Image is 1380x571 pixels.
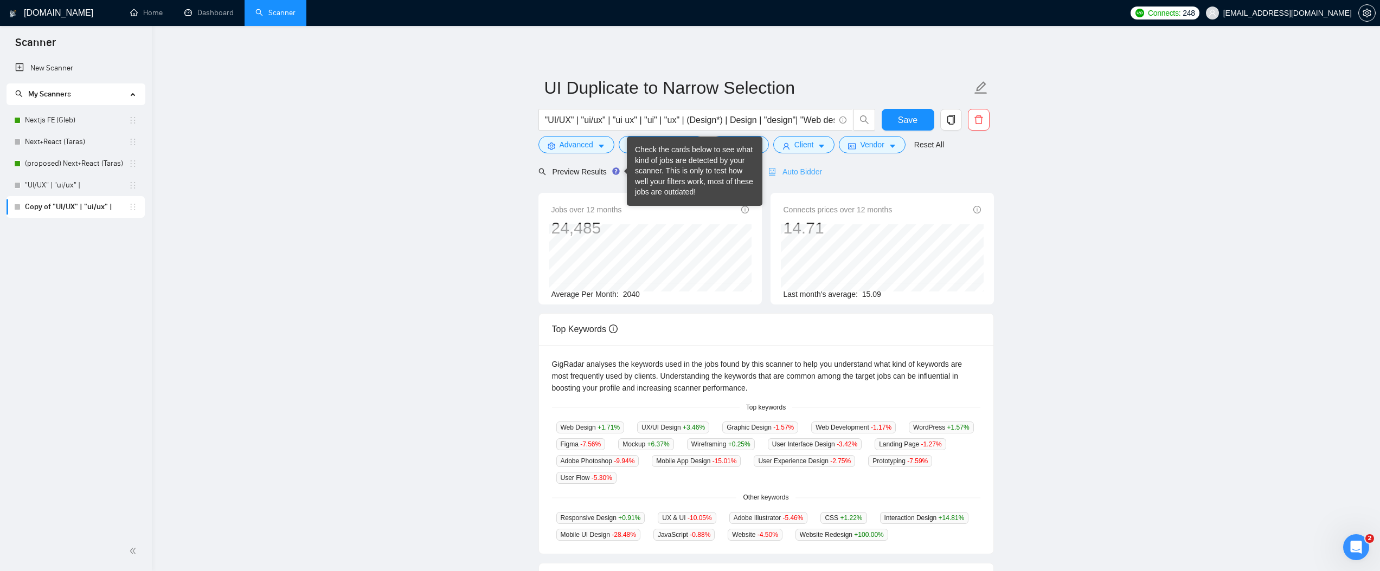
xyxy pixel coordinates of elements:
input: Scanner name... [544,74,972,101]
span: Top keywords [740,403,792,413]
img: logo [9,5,17,22]
span: Web Design [556,421,625,433]
a: (proposed) Next+React (Taras) [25,153,129,174]
span: double-left [129,546,140,556]
span: My Scanners [15,89,71,99]
span: setting [548,142,555,150]
button: settingAdvancedcaret-down [538,136,614,153]
span: setting [1359,9,1375,17]
span: Mobile App Design [652,455,741,467]
div: 24,485 [551,218,622,238]
span: Website Redesign [795,529,888,541]
li: (proposed) Next+React (Taras) [7,153,145,174]
span: 15.09 [862,290,881,299]
span: idcard [848,142,856,150]
iframe: Intercom live chat [1343,534,1369,560]
button: setting [1358,4,1376,22]
span: Wireframing [687,438,755,450]
span: user [1209,9,1216,17]
span: WordPress [909,421,974,433]
span: UX/UI Design [637,421,709,433]
span: info-circle [741,206,749,213]
span: CSS [820,512,866,524]
span: info-circle [609,325,618,333]
span: Interaction Design [880,512,969,524]
span: caret-down [818,142,825,150]
a: "UI/UX" | "ui/ux" | [25,174,129,196]
button: Save [882,109,934,131]
span: Landing Page [875,438,946,450]
span: 248 [1183,7,1195,19]
span: Figma [556,438,606,450]
span: Advanced [560,139,593,151]
span: 2040 [623,290,640,299]
button: search [853,109,875,131]
button: delete [968,109,990,131]
span: UX & UI [658,512,716,524]
span: User Experience Design [754,455,855,467]
span: Connects prices over 12 months [784,204,893,216]
span: -5.30 % [592,474,612,482]
span: holder [129,138,137,146]
span: caret-down [598,142,605,150]
span: Preview Results [538,167,617,176]
span: user [782,142,790,150]
span: Client [794,139,814,151]
span: delete [968,115,989,125]
button: barsJob Categorycaret-down [619,136,706,153]
input: Search Freelance Jobs... [545,113,835,127]
span: Website [728,529,782,541]
span: +100.00 % [854,531,883,538]
a: homeHome [130,8,163,17]
span: holder [129,159,137,168]
a: searchScanner [255,8,296,17]
span: User Flow [556,472,617,484]
span: Mobile UI Design [556,529,640,541]
span: Mockup [618,438,673,450]
span: Prototyping [868,455,932,467]
span: +0.91 % [618,514,640,522]
div: Top Keywords [552,314,980,345]
span: -3.42 % [837,440,857,448]
span: Adobe Illustrator [729,512,808,524]
span: Responsive Design [556,512,645,524]
li: Nextjs FE (Gleb) [7,109,145,131]
span: holder [129,203,137,211]
span: -28.48 % [612,531,636,538]
span: -15.01 % [713,457,737,465]
a: setting [1358,9,1376,17]
span: -1.57 % [773,424,794,431]
span: -7.59 % [907,457,928,465]
span: +6.37 % [647,440,670,448]
span: Auto Bidder [768,167,822,176]
span: holder [129,181,137,190]
li: Next+React (Taras) [7,131,145,153]
span: copy [941,115,961,125]
span: -2.75 % [830,457,851,465]
div: Tooltip anchor [611,166,621,176]
span: -0.88 % [690,531,710,538]
img: upwork-logo.png [1135,9,1144,17]
button: userClientcaret-down [773,136,835,153]
span: Last month's average: [784,290,858,299]
span: Connects: [1148,7,1180,19]
span: Scanner [7,35,65,57]
span: Other keywords [736,492,795,503]
li: Copy of "UI/UX" | "ui/ux" | [7,196,145,218]
span: -1.17 % [871,424,891,431]
a: Nextjs FE (Gleb) [25,109,129,131]
span: Average Per Month: [551,290,619,299]
span: Save [898,113,917,127]
span: +1.71 % [598,424,620,431]
div: Check the cards below to see what kind of jobs are detected by your scanner. This is only to test... [635,145,754,198]
a: Reset All [914,139,944,151]
span: +0.25 % [728,440,750,448]
a: dashboardDashboard [184,8,234,17]
span: Adobe Photoshop [556,455,639,467]
div: 14.71 [784,218,893,238]
span: +3.46 % [683,424,705,431]
span: -4.50 % [758,531,778,538]
button: idcardVendorcaret-down [839,136,905,153]
span: Graphic Design [722,421,798,433]
span: search [15,90,23,98]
